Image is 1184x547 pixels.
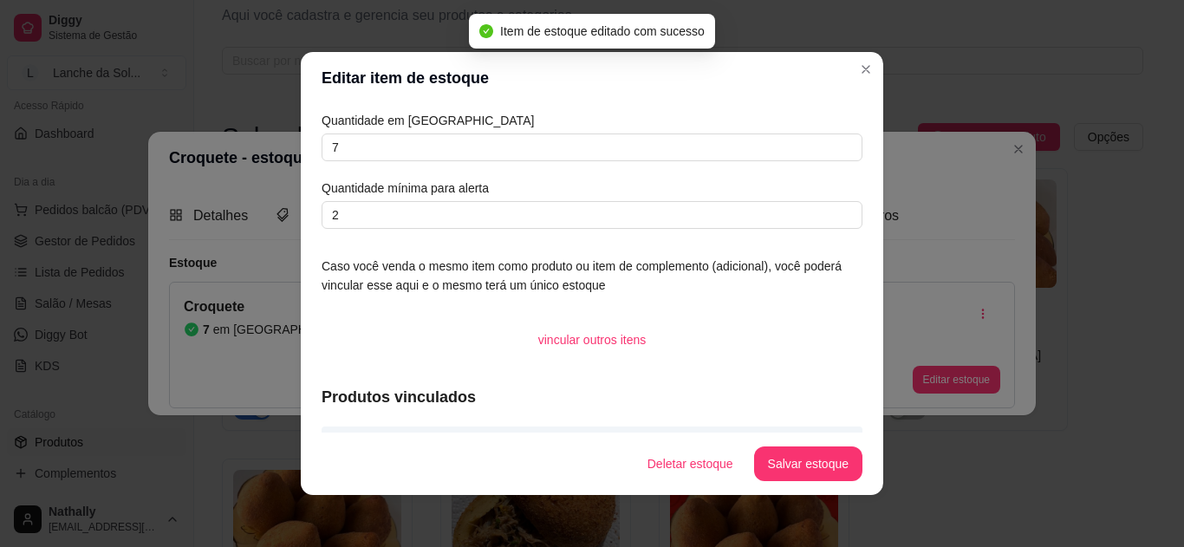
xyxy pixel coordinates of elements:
[322,111,862,130] article: Quantidade em [GEOGRAPHIC_DATA]
[301,52,883,104] header: Editar item de estoque
[479,24,493,38] span: check-circle
[322,257,862,295] article: Caso você venda o mesmo item como produto ou item de complemento (adicional), você poderá vincula...
[322,179,862,198] article: Quantidade mínima para alerta
[524,322,660,357] button: vincular outros itens
[754,446,862,481] button: Salvar estoque
[852,55,880,83] button: Close
[500,24,705,38] span: Item de estoque editado com sucesso
[322,385,862,409] article: Produtos vinculados
[634,446,747,481] button: Deletar estoque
